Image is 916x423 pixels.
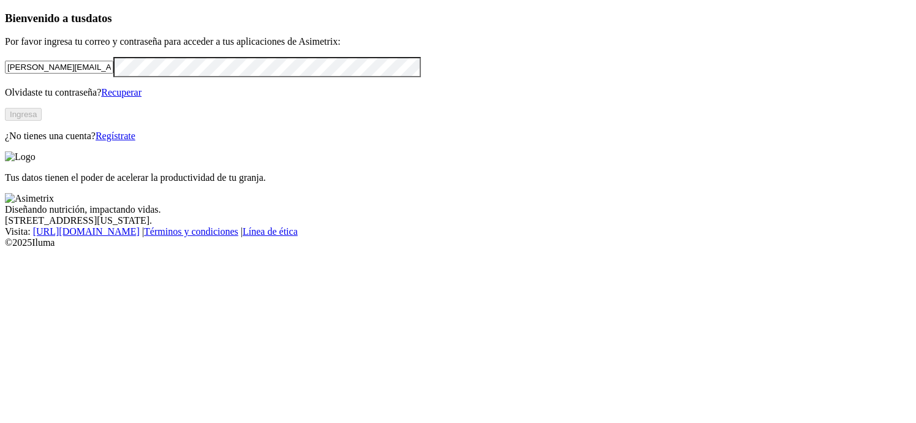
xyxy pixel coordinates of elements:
a: Términos y condiciones [144,226,238,237]
img: Logo [5,151,36,162]
p: Por favor ingresa tu correo y contraseña para acceder a tus aplicaciones de Asimetrix: [5,36,911,47]
p: Olvidaste tu contraseña? [5,87,911,98]
p: ¿No tienes una cuenta? [5,131,911,142]
div: [STREET_ADDRESS][US_STATE]. [5,215,911,226]
a: Recuperar [101,87,142,97]
div: Visita : | | [5,226,911,237]
img: Asimetrix [5,193,54,204]
a: Regístrate [96,131,135,141]
h3: Bienvenido a tus [5,12,911,25]
button: Ingresa [5,108,42,121]
div: © 2025 Iluma [5,237,911,248]
input: Tu correo [5,61,113,74]
span: datos [86,12,112,25]
a: Línea de ética [243,226,298,237]
div: Diseñando nutrición, impactando vidas. [5,204,911,215]
p: Tus datos tienen el poder de acelerar la productividad de tu granja. [5,172,911,183]
a: [URL][DOMAIN_NAME] [33,226,140,237]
